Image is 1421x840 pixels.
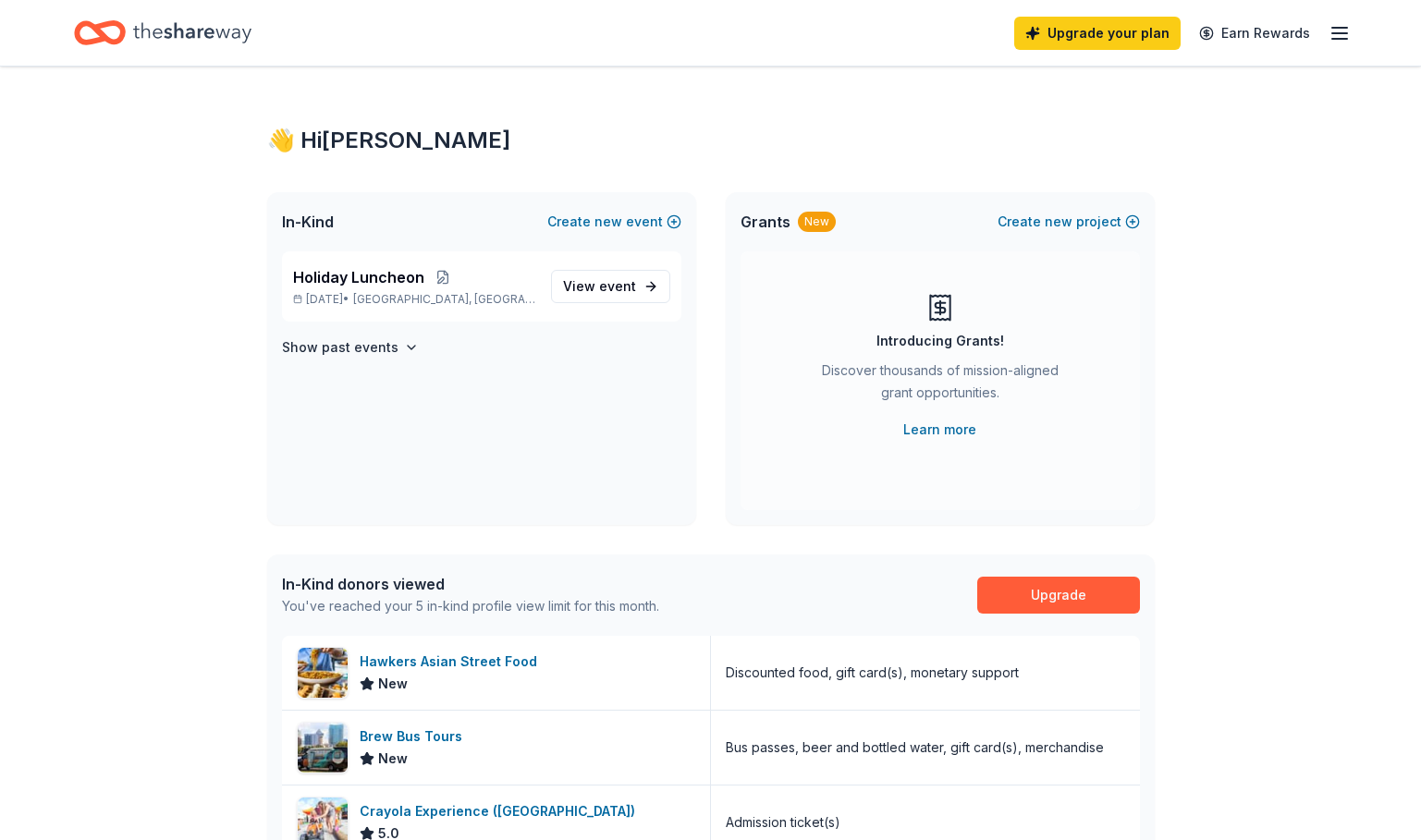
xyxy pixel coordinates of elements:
[282,336,419,359] button: Show past events
[267,126,1155,155] div: 👋 Hi [PERSON_NAME]
[298,648,348,698] img: Image for Hawkers Asian Street Food
[298,723,348,773] img: Image for Brew Bus Tours
[798,212,836,232] div: New
[726,662,1019,684] div: Discounted food, gift card(s), monetary support
[282,336,398,359] h4: Show past events
[594,211,622,233] span: new
[998,211,1140,233] button: Createnewproject
[1188,17,1321,50] a: Earn Rewards
[599,278,636,294] span: event
[903,419,976,441] a: Learn more
[282,573,659,595] div: In-Kind donors viewed
[726,811,840,834] div: Admission ticket(s)
[563,275,636,298] span: View
[293,266,424,288] span: Holiday Luncheon
[977,577,1140,614] a: Upgrade
[378,748,408,770] span: New
[547,211,681,233] button: Createnewevent
[726,737,1104,759] div: Bus passes, beer and bottled water, gift card(s), merchandise
[378,673,408,695] span: New
[293,292,536,307] p: [DATE] •
[360,800,643,822] div: Crayola Experience ([GEOGRAPHIC_DATA])
[360,725,470,748] div: Brew Bus Tours
[741,211,790,233] span: Grants
[815,359,1066,411] div: Discover thousands of mission-aligned grant opportunities.
[360,651,545,673] div: Hawkers Asian Street Food
[876,330,1004,352] div: Introducing Grants!
[1014,17,1181,50] a: Upgrade your plan
[551,270,670,303] a: View event
[353,292,535,307] span: [GEOGRAPHIC_DATA], [GEOGRAPHIC_DATA]
[282,211,334,233] span: In-Kind
[1045,211,1072,233] span: new
[74,11,251,55] a: Home
[282,595,659,617] div: You've reached your 5 in-kind profile view limit for this month.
